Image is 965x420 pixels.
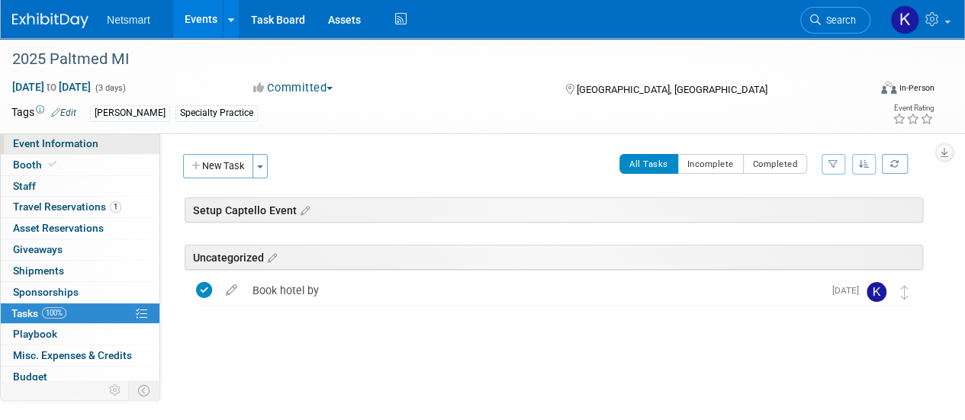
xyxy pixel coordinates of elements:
span: Sponsorships [13,286,79,298]
a: Edit sections [297,202,310,217]
a: Budget [1,367,159,387]
button: Incomplete [677,154,744,174]
button: Committed [248,80,339,96]
a: Search [800,7,870,34]
span: (3 days) [94,83,126,93]
td: Tags [11,104,76,122]
a: Refresh [882,154,908,174]
span: [GEOGRAPHIC_DATA], [GEOGRAPHIC_DATA] [576,84,767,95]
span: to [44,81,59,93]
button: New Task [183,154,253,178]
img: Format-Inperson.png [881,82,896,94]
a: Shipments [1,261,159,281]
span: Travel Reservations [13,200,121,213]
a: Playbook [1,324,159,345]
span: Search [821,14,856,26]
a: Travel Reservations1 [1,197,159,217]
button: All Tasks [619,154,678,174]
i: Booth reservation complete [49,160,56,168]
button: Completed [743,154,808,174]
span: Playbook [13,328,57,340]
span: Budget [13,370,47,383]
div: Book hotel by [245,277,823,303]
span: Misc. Expenses & Credits [13,349,132,361]
span: Asset Reservations [13,222,104,234]
div: Event Format [799,79,934,102]
img: Kaitlyn Woicke [867,282,886,302]
a: Booth [1,155,159,175]
a: edit [218,284,245,297]
span: [DATE] [832,285,867,296]
div: Setup Captello Event [185,197,923,223]
span: [DATE] [DATE] [11,80,92,94]
a: Asset Reservations [1,218,159,239]
div: Specialty Practice [175,105,258,121]
a: Edit [51,107,76,118]
a: Sponsorships [1,282,159,303]
a: Event Information [1,133,159,154]
span: 1 [110,201,121,213]
span: Netsmart [107,14,150,26]
div: [PERSON_NAME] [90,105,170,121]
td: Personalize Event Tab Strip [102,380,129,400]
div: Uncategorized [185,245,923,270]
a: Tasks100% [1,303,159,324]
a: Edit sections [264,249,277,265]
div: 2025 Paltmed MI [7,46,856,73]
span: Staff [13,180,36,192]
span: Shipments [13,265,64,277]
span: Booth [13,159,60,171]
div: In-Person [899,82,934,94]
i: Move task [901,285,909,300]
a: Misc. Expenses & Credits [1,345,159,366]
a: Giveaways [1,239,159,260]
span: 100% [42,307,66,319]
span: Tasks [11,307,66,319]
span: Giveaways [13,243,63,255]
img: ExhibitDay [12,13,88,28]
a: Staff [1,176,159,197]
div: Event Rating [893,104,934,112]
td: Toggle Event Tabs [129,380,160,400]
img: Kaitlyn Woicke [890,5,919,34]
span: Event Information [13,137,98,149]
